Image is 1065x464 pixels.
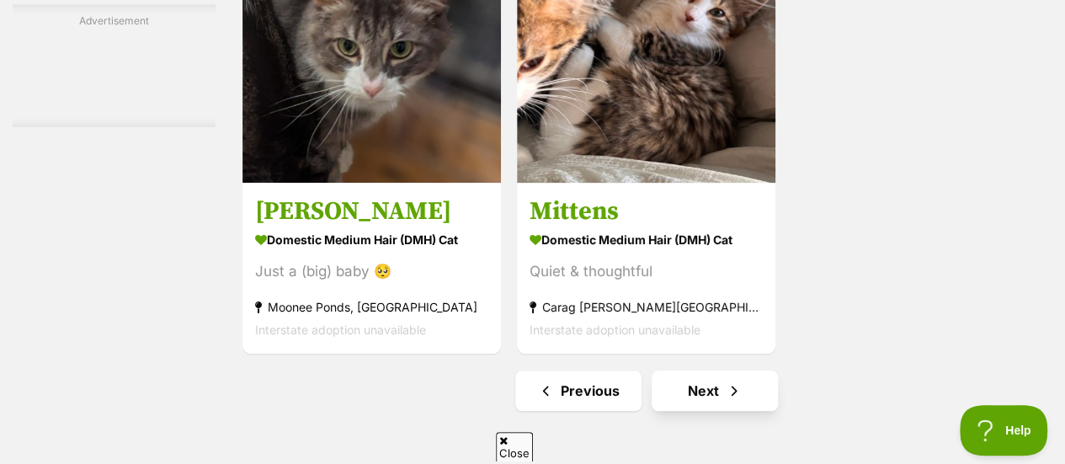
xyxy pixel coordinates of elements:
[515,371,642,411] a: Previous page
[241,371,1052,411] nav: Pagination
[13,4,216,127] div: Advertisement
[255,323,426,337] span: Interstate adoption unavailable
[530,296,763,318] strong: Carag [PERSON_NAME][GEOGRAPHIC_DATA]
[255,260,488,283] div: Just a (big) baby 🥺
[652,371,778,411] a: Next page
[530,195,763,227] h3: Mittens
[530,260,763,283] div: Quiet & thoughtful
[242,183,501,354] a: [PERSON_NAME] Domestic Medium Hair (DMH) Cat Just a (big) baby 🥺 Moonee Ponds, [GEOGRAPHIC_DATA] ...
[496,432,533,461] span: Close
[960,405,1048,456] iframe: Help Scout Beacon - Open
[530,227,763,252] strong: Domestic Medium Hair (DMH) Cat
[255,296,488,318] strong: Moonee Ponds, [GEOGRAPHIC_DATA]
[517,183,775,354] a: Mittens Domestic Medium Hair (DMH) Cat Quiet & thoughtful Carag [PERSON_NAME][GEOGRAPHIC_DATA] In...
[255,227,488,252] strong: Domestic Medium Hair (DMH) Cat
[255,195,488,227] h3: [PERSON_NAME]
[530,323,700,337] span: Interstate adoption unavailable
